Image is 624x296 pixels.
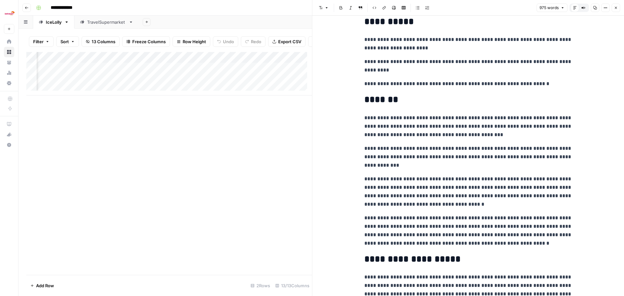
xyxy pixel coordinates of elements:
span: Export CSV [278,38,301,45]
a: Browse [4,47,14,57]
button: Export CSV [268,36,305,47]
a: AirOps Academy [4,119,14,129]
a: Your Data [4,57,14,68]
button: Add Row [26,280,58,291]
button: Freeze Columns [122,36,170,47]
button: Sort [56,36,79,47]
a: IceLolly [33,16,74,29]
div: TravelSupermarket [87,19,126,25]
div: What's new? [4,130,14,139]
span: Add Row [36,282,54,289]
button: Workspace: Ice Travel Group [4,5,14,21]
button: Row Height [173,36,210,47]
a: Settings [4,78,14,88]
button: Help + Support [4,140,14,150]
span: Sort [60,38,69,45]
span: Freeze Columns [132,38,166,45]
span: Undo [223,38,234,45]
button: What's new? [4,129,14,140]
button: Filter [29,36,54,47]
span: Filter [33,38,44,45]
span: Row Height [183,38,206,45]
span: 975 words [539,5,559,11]
img: Ice Travel Group Logo [4,7,16,19]
span: 13 Columns [92,38,115,45]
button: Redo [241,36,266,47]
a: TravelSupermarket [74,16,139,29]
div: 2 Rows [248,280,273,291]
a: Usage [4,68,14,78]
div: IceLolly [46,19,62,25]
div: 13/13 Columns [273,280,312,291]
button: 975 words [537,4,567,12]
button: 13 Columns [82,36,120,47]
button: Undo [213,36,238,47]
a: Home [4,36,14,47]
span: Redo [251,38,261,45]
